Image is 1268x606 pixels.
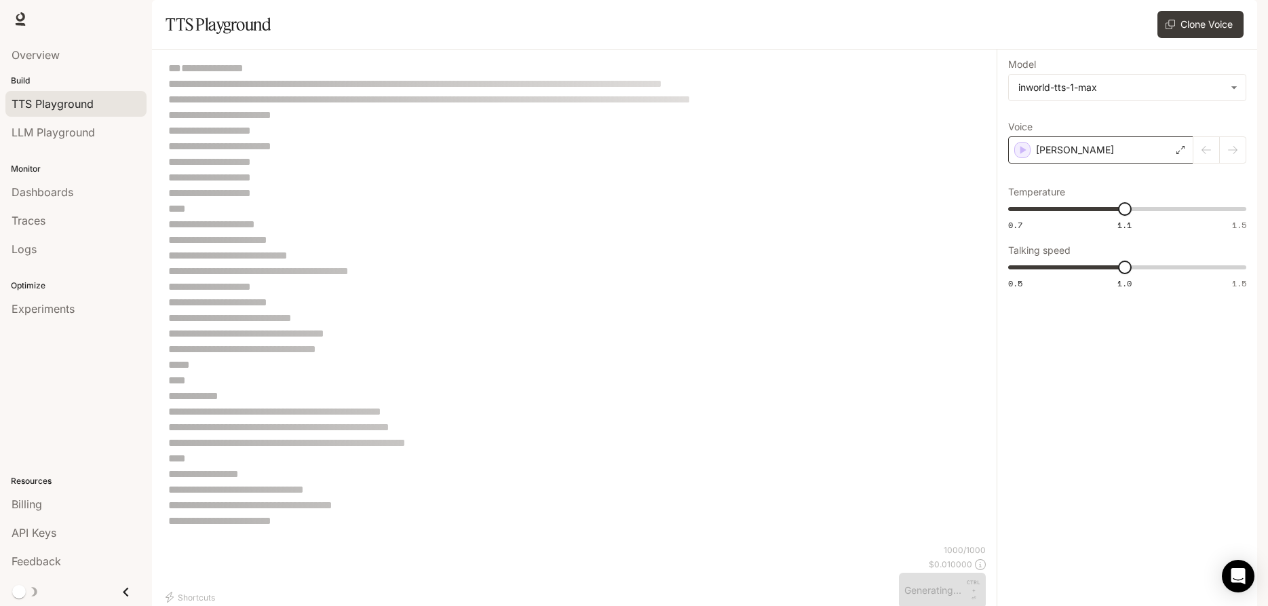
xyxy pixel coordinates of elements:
[1157,11,1244,38] button: Clone Voice
[1117,278,1132,289] span: 1.0
[1232,278,1246,289] span: 1.5
[1117,219,1132,231] span: 1.1
[1009,75,1246,100] div: inworld-tts-1-max
[1008,219,1022,231] span: 0.7
[1008,122,1033,132] p: Voice
[1018,81,1224,94] div: inworld-tts-1-max
[1008,278,1022,289] span: 0.5
[1008,60,1036,69] p: Model
[1222,560,1254,592] div: Open Intercom Messenger
[166,11,271,38] h1: TTS Playground
[1008,187,1065,197] p: Temperature
[1008,246,1071,255] p: Talking speed
[929,558,972,570] p: $ 0.010000
[1232,219,1246,231] span: 1.5
[944,544,986,556] p: 1000 / 1000
[1036,143,1114,157] p: [PERSON_NAME]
